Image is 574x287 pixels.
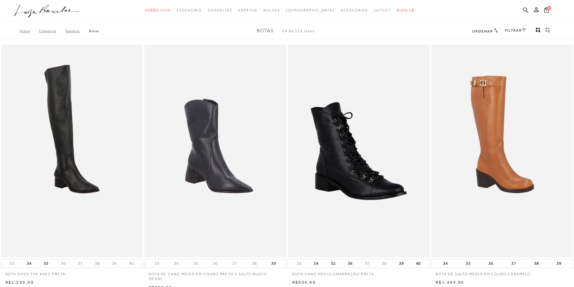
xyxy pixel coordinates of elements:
[59,260,67,266] button: 36
[25,259,33,268] button: 34
[263,5,280,16] a: categoryNavScreenReaderText
[110,260,118,266] button: 39
[145,5,171,16] a: categoryNavScreenReaderText
[397,8,414,12] span: BLOG LB
[380,260,388,266] button: 38
[20,29,39,33] a: Home
[145,45,286,257] a: BOTA DE CANO MÉDIO EM COURO PRETO E SALTO BLOCO MÉDIO BOTA DE CANO MÉDIO EM COURO PRETO E SALTO B...
[432,45,572,257] img: BOTA DE SALTO MÉDIO EM COURO CARAMELO
[89,29,99,33] a: Botas
[510,259,518,268] button: 37
[263,8,280,12] span: Bolsas
[397,5,414,16] a: BLOG LB
[1,268,143,277] a: BOTA OVER THE KNEE PRETA
[431,268,573,277] a: BOTA DE SALTO MÉDIO EM COURO CARAMELO
[432,45,572,257] a: BOTA DE SALTO MÉDIO EM COURO CARAMELO BOTA DE SALTO MÉDIO EM COURO CARAMELO
[464,259,472,268] button: 35
[544,27,552,35] button: gridText6Desc
[2,45,142,257] img: BOTA OVER THE KNEE PRETA
[472,29,493,33] span: Ordenar
[547,6,551,10] span: 0
[153,260,161,266] button: 33
[534,27,542,35] button: Mostrar 4 produtos por linha
[145,8,171,12] span: Verão Viva
[288,268,430,277] a: BOTA CANO MÉDIO AMARRAÇÃO PRETA
[374,5,391,16] a: categoryNavScreenReaderText
[346,259,354,268] button: 36
[286,5,334,16] a: noSubCategoriesText
[436,280,464,285] span: R$1.499,90
[295,260,303,266] button: 33
[288,45,429,257] a: BOTA CANO MÉDIO AMARRAÇÃO PRETA BOTA CANO MÉDIO AMARRAÇÃO PRETA
[39,29,65,33] a: Categoria
[127,260,136,266] button: 40
[288,45,429,257] img: BOTA CANO MÉDIO AMARRAÇÃO PRETA
[257,28,274,33] span: Botas
[42,259,50,268] button: 35
[172,260,180,266] button: 34
[5,280,34,285] span: R$1.299,90
[441,259,450,268] button: 34
[532,259,541,268] button: 38
[238,8,257,12] span: Sapatos
[177,8,202,12] span: Essenciais
[177,5,202,16] a: categoryNavScreenReaderText
[208,8,232,12] span: Sandálias
[312,259,320,268] button: 34
[363,260,372,266] button: 37
[8,260,16,266] button: 33
[208,5,232,16] a: categoryNavScreenReaderText
[374,8,391,12] span: Outlet
[286,8,334,12] span: [DEMOGRAPHIC_DATA]
[76,260,84,266] button: 37
[414,259,422,268] button: 40
[144,268,286,282] a: BOTA DE CANO MÉDIO EM COURO PRETO E SALTO BLOCO MÉDIO
[340,5,368,16] a: categoryNavScreenReaderText
[2,45,142,257] a: BOTA OVER THE KNEE PRETA BOTA OVER THE KNEE PRETA
[145,45,286,257] img: BOTA DE CANO MÉDIO EM COURO PRETO E SALTO BLOCO MÉDIO
[231,260,239,266] button: 37
[505,28,526,33] a: FILTRAR
[292,280,316,285] span: R$999,90
[65,29,89,33] a: SAPATOS
[93,260,102,266] button: 38
[211,260,219,266] button: 36
[192,260,200,266] button: 35
[555,259,563,268] button: 39
[397,259,406,268] button: 39
[250,260,259,266] button: 38
[340,8,368,12] span: Acessórios
[542,7,551,15] button: 0
[269,259,278,268] button: 39
[282,29,315,33] span: 24 de 115 itens
[487,259,495,268] button: 36
[238,5,257,16] a: categoryNavScreenReaderText
[329,259,337,268] button: 35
